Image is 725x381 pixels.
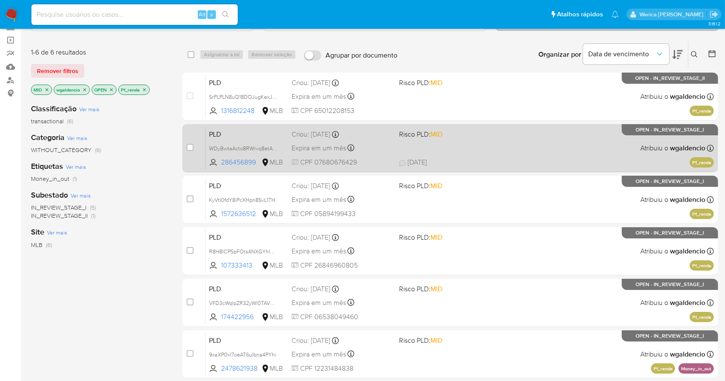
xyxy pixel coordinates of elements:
[708,20,721,27] span: 3.161.2
[199,10,206,18] span: Alt
[557,10,603,19] span: Atalhos rápidos
[611,11,619,18] a: Notificações
[210,10,213,18] span: s
[710,10,719,19] a: Sair
[217,9,234,21] button: search-icon
[639,10,707,18] p: werica.jgaldencio@mercadolivre.com
[31,9,238,20] input: Pesquise usuários ou casos...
